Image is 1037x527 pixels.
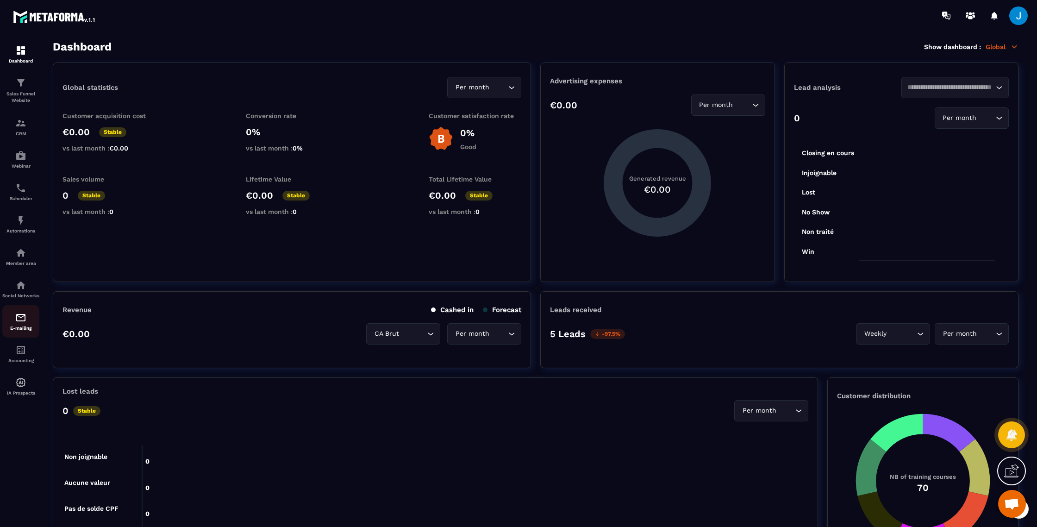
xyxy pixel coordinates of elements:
[366,323,440,345] div: Search for option
[935,107,1009,129] div: Search for option
[491,329,506,339] input: Search for option
[2,91,39,104] p: Sales Funnel Website
[64,479,110,486] tspan: Aucune valeur
[901,77,1009,98] div: Search for option
[99,127,126,137] p: Stable
[837,392,1009,400] p: Customer distribution
[2,70,39,111] a: formationformationSales Funnel Website
[2,196,39,201] p: Scheduler
[62,328,90,339] p: €0.00
[2,176,39,208] a: schedulerschedulerScheduler
[888,329,915,339] input: Search for option
[429,112,521,119] p: Customer satisfaction rate
[62,112,155,119] p: Customer acquisition cost
[460,127,476,138] p: 0%
[941,113,979,123] span: Per month
[740,406,778,416] span: Per month
[15,45,26,56] img: formation
[372,329,401,339] span: CA Brut
[2,58,39,63] p: Dashboard
[2,163,39,169] p: Webinar
[453,329,491,339] span: Per month
[550,100,577,111] p: €0.00
[691,94,765,116] div: Search for option
[293,144,303,152] span: 0%
[62,387,98,395] p: Lost leads
[246,208,338,215] p: vs last month :
[986,43,1018,51] p: Global
[998,490,1026,518] div: Ouvrir le chat
[801,149,854,157] tspan: Closing en cours
[62,306,92,314] p: Revenue
[924,43,981,50] p: Show dashboard :
[2,390,39,395] p: IA Prospects
[2,38,39,70] a: formationformationDashboard
[401,329,425,339] input: Search for option
[73,406,100,416] p: Stable
[431,306,474,314] p: Cashed in
[429,176,521,183] p: Total Lifetime Value
[62,126,90,138] p: €0.00
[62,176,155,183] p: Sales volume
[62,190,69,201] p: 0
[2,228,39,233] p: Automations
[979,329,993,339] input: Search for option
[590,329,625,339] p: -97.5%
[856,323,930,345] div: Search for option
[15,280,26,291] img: social-network
[801,188,815,196] tspan: Lost
[2,338,39,370] a: accountantaccountantAccounting
[429,190,456,201] p: €0.00
[109,144,128,152] span: €0.00
[2,293,39,298] p: Social Networks
[801,169,836,177] tspan: Injoignable
[801,208,830,216] tspan: No Show
[491,82,506,93] input: Search for option
[2,111,39,143] a: formationformationCRM
[15,77,26,88] img: formation
[2,305,39,338] a: emailemailE-mailing
[62,83,118,92] p: Global statistics
[550,77,765,85] p: Advertising expenses
[735,100,750,110] input: Search for option
[62,405,69,416] p: 0
[15,215,26,226] img: automations
[282,191,310,201] p: Stable
[246,190,273,201] p: €0.00
[697,100,735,110] span: Per month
[794,83,901,92] p: Lead analysis
[53,40,112,53] h3: Dashboard
[734,400,808,421] div: Search for option
[78,191,105,201] p: Stable
[801,228,833,235] tspan: Non traité
[2,131,39,136] p: CRM
[246,112,338,119] p: Conversion rate
[2,326,39,331] p: E-mailing
[64,453,107,461] tspan: Non joignable
[2,143,39,176] a: automationsautomationsWebinar
[550,306,601,314] p: Leads received
[550,328,586,339] p: 5 Leads
[447,77,521,98] div: Search for option
[13,8,96,25] img: logo
[475,208,480,215] span: 0
[109,208,113,215] span: 0
[15,312,26,323] img: email
[2,208,39,240] a: automationsautomationsAutomations
[15,118,26,129] img: formation
[2,261,39,266] p: Member area
[907,82,993,93] input: Search for option
[62,208,155,215] p: vs last month :
[15,377,26,388] img: automations
[15,345,26,356] img: accountant
[862,329,888,339] span: Weekly
[62,144,155,152] p: vs last month :
[15,150,26,161] img: automations
[293,208,297,215] span: 0
[2,273,39,305] a: social-networksocial-networkSocial Networks
[801,248,814,255] tspan: Win
[2,358,39,363] p: Accounting
[778,406,793,416] input: Search for option
[979,113,993,123] input: Search for option
[246,126,338,138] p: 0%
